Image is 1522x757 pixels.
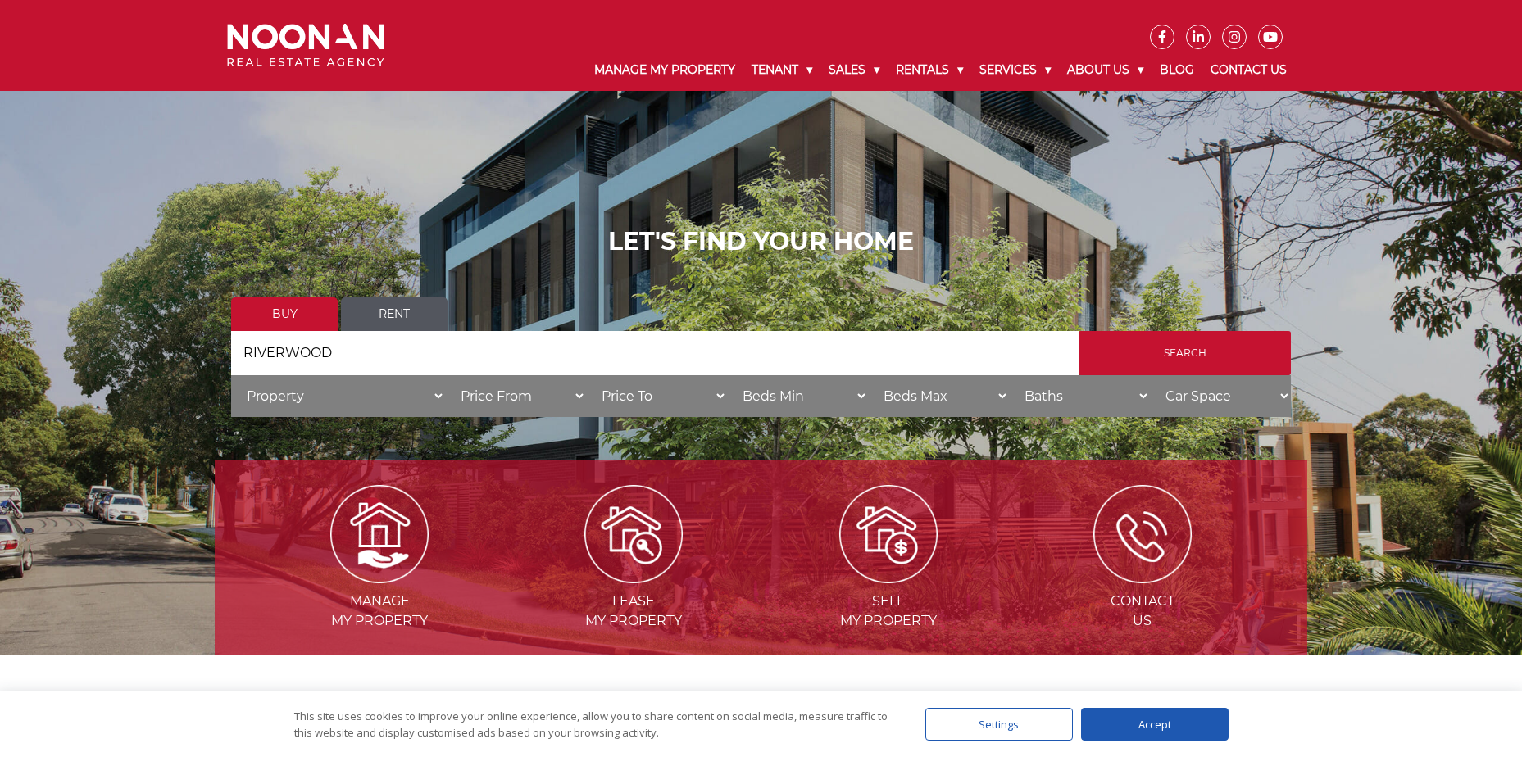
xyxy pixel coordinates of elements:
img: Manage my Property [330,485,429,583]
h1: LET'S FIND YOUR HOME [231,227,1291,256]
span: Lease my Property [508,592,759,631]
a: Tenant [743,49,820,91]
span: Manage my Property [254,592,505,631]
a: Sell my property Sellmy Property [763,525,1014,628]
img: Lease my property [584,485,683,583]
a: Manage my Property Managemy Property [254,525,505,628]
img: ICONS [1093,485,1192,583]
span: Contact Us [1017,592,1268,631]
input: Search [1079,331,1291,375]
a: About Us [1059,49,1152,91]
a: Buy [231,297,338,331]
input: Search by suburb, postcode or area [231,331,1079,375]
a: Rentals [888,49,971,91]
a: Rent [341,297,448,331]
span: Sell my Property [763,592,1014,631]
img: Sell my property [839,485,938,583]
a: Services [971,49,1059,91]
a: Blog [1152,49,1202,91]
a: Manage My Property [586,49,743,91]
a: Lease my property Leasemy Property [508,525,759,628]
a: ICONS ContactUs [1017,525,1268,628]
a: Sales [820,49,888,91]
a: Contact Us [1202,49,1295,91]
div: Accept [1081,708,1229,741]
div: Settings [925,708,1073,741]
div: This site uses cookies to improve your online experience, allow you to share content on social me... [294,708,893,741]
img: Noonan Real Estate Agency [227,24,384,67]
